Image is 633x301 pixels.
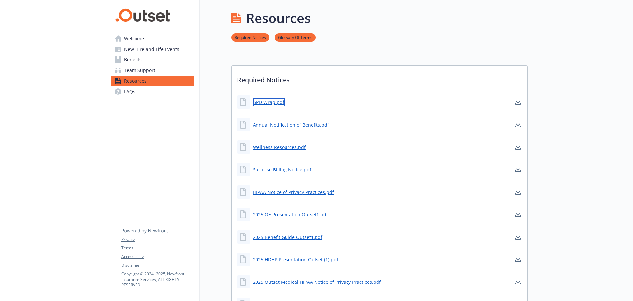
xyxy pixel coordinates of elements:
a: Surprise Billing Notice.pdf [253,166,311,173]
a: 2025 OE Presentation Outset1.pdf [253,211,328,218]
a: download document [514,278,522,286]
span: Resources [124,76,147,86]
span: Welcome [124,33,144,44]
a: 2025 Outset Medical HIPAA Notice of Privacy Practices.pdf [253,279,381,285]
a: Privacy [121,237,194,243]
a: HIPAA Notice of Privacy Practices.pdf [253,189,334,196]
a: Resources [111,76,194,86]
a: SPD Wrap.pdf [253,98,285,106]
a: download document [514,233,522,241]
span: Benefits [124,55,142,65]
span: New Hire and Life Events [124,44,179,55]
p: Copyright © 2024 - 2025 , Newfront Insurance Services, ALL RIGHTS RESERVED [121,271,194,288]
a: Required Notices [231,34,269,40]
a: download document [514,210,522,218]
a: Annual Notification of Benefits.pdf [253,121,329,128]
a: download document [514,188,522,196]
a: download document [514,255,522,263]
a: download document [514,143,522,151]
span: Team Support [124,65,155,76]
a: Welcome [111,33,194,44]
a: Benefits [111,55,194,65]
a: Accessibility [121,254,194,260]
h1: Resources [246,8,311,28]
a: Terms [121,245,194,251]
a: New Hire and Life Events [111,44,194,55]
a: download document [514,98,522,106]
a: FAQs [111,86,194,97]
a: Wellness Resources.pdf [253,144,306,151]
a: 2025 Benefit Guide Outset1.pdf [253,234,322,241]
a: Disclaimer [121,262,194,268]
a: Glossary Of Terms [275,34,316,40]
p: Required Notices [232,66,527,90]
a: download document [514,121,522,129]
a: download document [514,166,522,173]
span: FAQs [124,86,135,97]
a: 2025 HDHP Presentation Outset (1).pdf [253,256,338,263]
a: Team Support [111,65,194,76]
